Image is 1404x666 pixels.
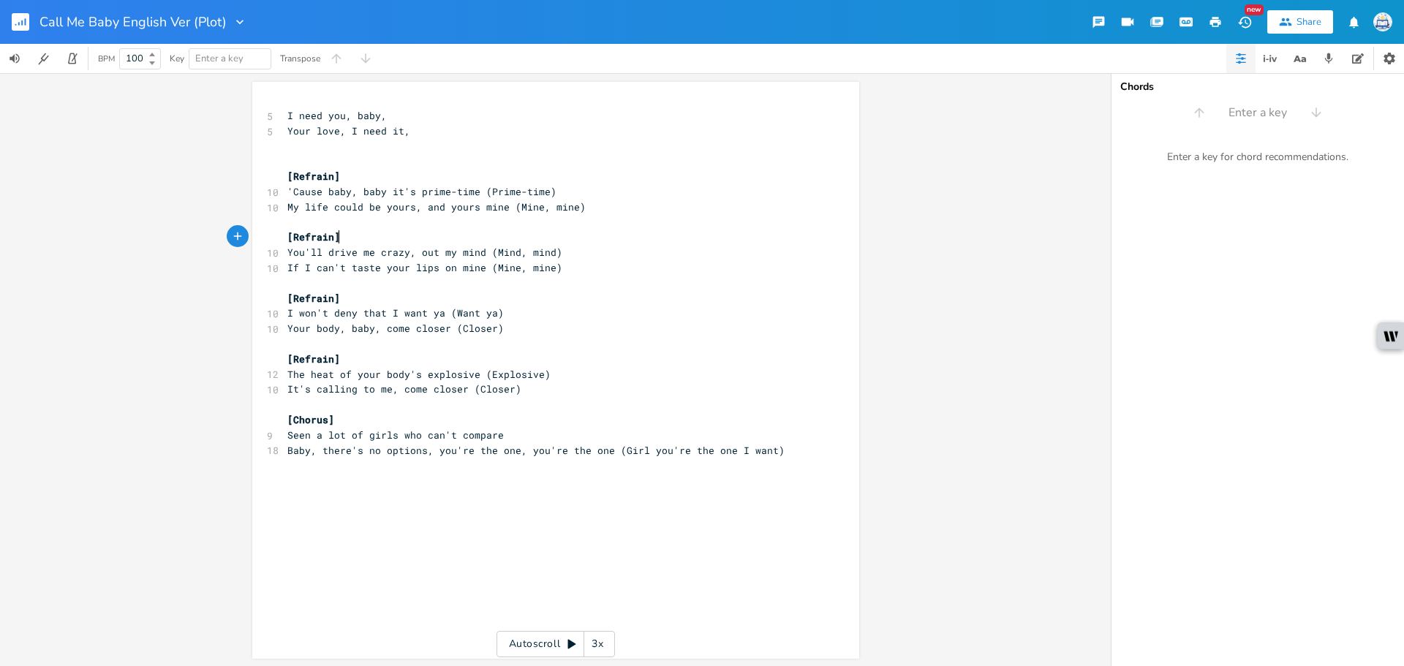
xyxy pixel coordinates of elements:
[287,444,785,457] span: Baby, there's no options, you're the one, you're the one (Girl you're the one I want)
[1228,105,1287,121] span: Enter a key
[287,413,334,426] span: [Chorus]
[287,185,556,198] span: 'Cause baby, baby it's prime-time (Prime-time)
[1230,9,1259,35] button: New
[497,631,615,657] div: Autoscroll
[287,170,340,183] span: [Refrain]
[287,109,387,122] span: I need you, baby,
[287,322,504,335] span: Your body, baby, come closer (Closer)
[170,54,184,63] div: Key
[287,428,504,442] span: Seen a lot of girls who can't compare
[287,261,562,274] span: If I can't taste your lips on mine (Mine, mine)
[1245,4,1264,15] div: New
[39,15,227,29] span: Call Me Baby English Ver (Plot)
[584,631,611,657] div: 3x
[287,306,504,319] span: I won't deny that I want ya (Want ya)
[287,292,340,305] span: [Refrain]
[280,54,320,63] div: Transpose
[287,230,340,243] span: [Refrain]
[287,352,340,366] span: [Refrain]
[287,246,562,259] span: You'll drive me crazy, out my mind (Mind, mind)
[287,368,551,381] span: The heat of your body's explosive (Explosive)
[287,124,410,137] span: Your love, I need it,
[1267,10,1333,34] button: Share
[98,55,115,63] div: BPM
[1120,82,1395,92] div: Chords
[1297,15,1321,29] div: Share
[1373,12,1392,31] img: Sign In
[287,200,586,213] span: My life could be yours, and yours mine (Mine, mine)
[195,52,244,65] span: Enter a key
[287,382,521,396] span: It's calling to me, come closer (Closer)
[1111,142,1404,173] div: Enter a key for chord recommendations.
